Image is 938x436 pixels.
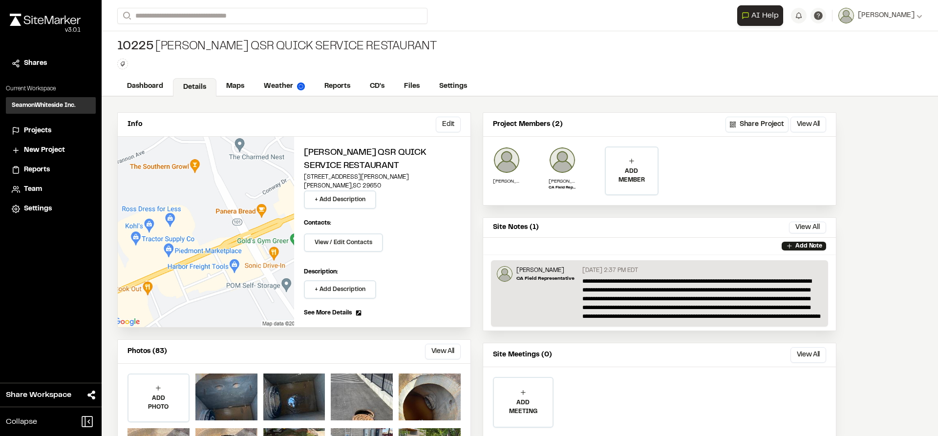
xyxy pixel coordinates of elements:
a: Weather [254,77,315,96]
div: Oh geez...please don't... [10,26,81,35]
a: CD's [360,77,394,96]
p: Project Members (2) [493,119,563,130]
p: [PERSON_NAME] , SC 29650 [304,182,461,190]
a: Reports [12,165,90,175]
a: Dashboard [117,77,173,96]
p: CA Field Representative [549,185,576,191]
button: View All [790,117,826,132]
button: Open AI Assistant [737,5,783,26]
h3: SeamonWhiteside Inc. [12,101,76,110]
p: ADD MEETING [494,398,553,416]
button: Edit [436,117,461,132]
p: [PERSON_NAME] [493,178,520,185]
div: [PERSON_NAME] QSR Quick Service Restaurant [117,39,437,55]
p: [PERSON_NAME] [549,178,576,185]
button: Search [117,8,135,24]
span: Team [24,184,42,195]
button: [PERSON_NAME] [838,8,922,23]
span: Reports [24,165,50,175]
button: Share Project [725,117,789,132]
span: 10225 [117,39,153,55]
img: Raphael Betit [493,146,520,174]
a: Settings [12,204,90,214]
a: Maps [216,77,254,96]
p: Site Notes (1) [493,222,539,233]
span: Projects [24,125,51,136]
div: Open AI Assistant [737,5,787,26]
span: Shares [24,58,47,69]
p: Contacts: [304,219,331,228]
a: New Project [12,145,90,156]
p: ADD PHOTO [128,394,189,412]
img: Katlyn Thomasson [549,146,576,174]
p: [PERSON_NAME] [516,266,575,275]
a: Projects [12,125,90,136]
span: [PERSON_NAME] [858,10,915,21]
button: View / Edit Contacts [304,233,383,252]
p: Info [128,119,142,130]
p: Photos (83) [128,346,167,357]
span: New Project [24,145,65,156]
p: Current Workspace [6,84,96,93]
button: View All [790,347,826,363]
a: Team [12,184,90,195]
a: Reports [315,77,360,96]
h2: [PERSON_NAME] QSR Quick Service Restaurant [304,146,461,173]
p: Site Meetings (0) [493,350,552,360]
button: View All [789,222,826,233]
button: + Add Description [304,190,376,209]
a: Shares [12,58,90,69]
p: Add Note [795,242,822,250]
p: [STREET_ADDRESS][PERSON_NAME] [304,173,461,182]
button: Edit Tags [117,59,128,69]
span: Settings [24,204,52,214]
p: [DATE] 2:37 PM EDT [582,266,638,275]
img: rebrand.png [10,14,81,26]
a: Settings [429,77,477,96]
img: Katlyn Thomasson [497,266,512,282]
span: Share Workspace [6,389,71,401]
span: Collapse [6,416,37,428]
button: + Add Description [304,280,376,299]
p: Description: [304,268,461,276]
span: AI Help [751,10,779,21]
img: User [838,8,854,23]
button: View All [425,344,461,359]
span: See More Details [304,309,352,317]
a: Details [173,78,216,97]
p: ADD MEMBER [606,167,658,185]
p: CA Field Representative [516,275,575,282]
a: Files [394,77,429,96]
img: precipai.png [297,83,305,90]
